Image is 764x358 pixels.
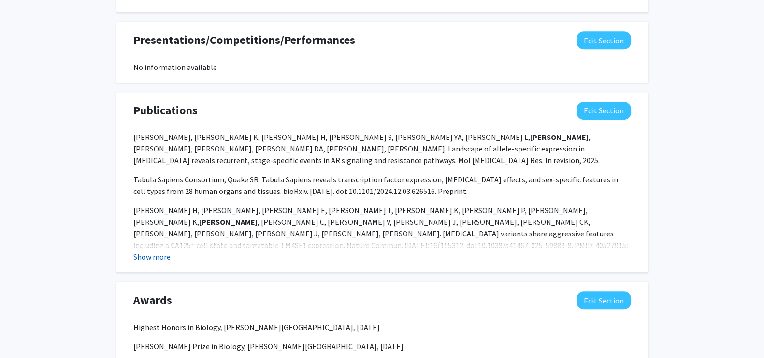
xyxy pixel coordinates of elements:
span: Publications [133,102,198,119]
span: Tabula Sapiens Consortium; Quake SR. Tabula Sapiens reveals transcription factor expression, [MED... [133,175,618,196]
span: Awards [133,291,172,309]
p: [PERSON_NAME] Prize in Biology, [PERSON_NAME][GEOGRAPHIC_DATA], [DATE] [133,341,631,352]
span: [PERSON_NAME] H, [PERSON_NAME], [PERSON_NAME] E, [PERSON_NAME] T, [PERSON_NAME] K, [PERSON_NAME] ... [133,206,588,227]
span: Presentations/Competitions/Performances [133,31,355,49]
p: Highest Honors in Biology, [PERSON_NAME][GEOGRAPHIC_DATA], [DATE] [133,321,631,333]
button: Edit Presentations/Competitions/Performances [577,31,631,49]
button: Edit Awards [577,291,631,309]
strong: [PERSON_NAME] [199,217,258,227]
button: Show more [133,251,171,262]
strong: [PERSON_NAME] [530,132,589,142]
button: Edit Publications [577,102,631,120]
div: No information available [133,61,631,73]
iframe: Chat [7,315,41,351]
span: [PERSON_NAME], [PERSON_NAME] K, [PERSON_NAME] H, [PERSON_NAME] S, [PERSON_NAME] YA, [PERSON_NAME]... [133,132,600,165]
span: , [PERSON_NAME] C, [PERSON_NAME] V, [PERSON_NAME] J, [PERSON_NAME], [PERSON_NAME] CK, [PERSON_NAM... [133,217,628,262]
